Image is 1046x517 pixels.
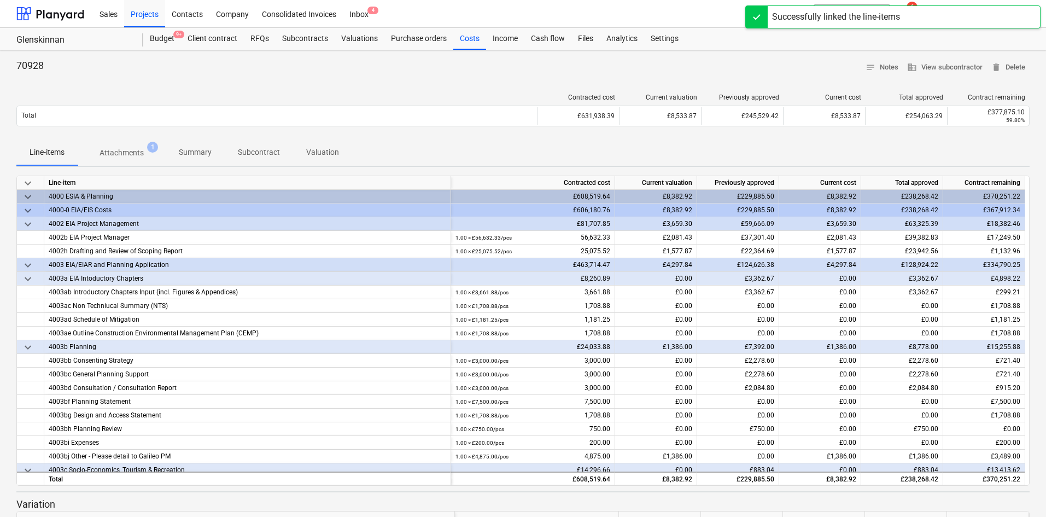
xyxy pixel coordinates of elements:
[779,381,861,395] div: £0.00
[948,327,1020,340] div: £1,708.88
[779,450,861,463] div: £1,386.00
[238,147,280,158] p: Subcontract
[697,463,779,477] div: £883.04
[697,381,779,395] div: £2,084.80
[909,357,938,364] span: £2,278.60
[943,272,1025,286] div: £4,898.22
[861,190,943,204] div: £238,268.42
[49,261,169,269] span: 4003 EIA/EIAR and Planning Application
[779,286,861,299] div: £0.00
[615,204,697,217] div: £8,382.92
[697,204,779,217] div: £229,885.50
[948,395,1020,409] div: £7,500.00
[909,370,938,378] span: £2,278.60
[615,327,697,340] div: £0.00
[921,316,938,323] span: £0.00
[987,59,1030,76] button: Delete
[455,358,509,364] small: 1.00 × £3,000.00 / pcs
[909,452,938,460] span: £1,386.00
[952,94,1025,101] div: Contract remaining
[615,299,697,313] div: £0.00
[921,439,938,446] span: £0.00
[921,302,938,310] span: £0.00
[779,313,861,327] div: £0.00
[451,204,615,217] div: £606,180.76
[909,384,938,392] span: £2,084.80
[861,258,943,272] div: £128,924.22
[921,398,938,405] span: £0.00
[21,341,34,354] span: keyboard_arrow_down
[21,177,34,190] span: keyboard_arrow_down
[384,28,453,50] div: Purchase orders
[455,317,509,323] small: 1.00 × £1,181.25 / pcs
[49,411,161,419] span: 4003bg Design and Access Statement
[779,231,861,245] div: £2,081.43
[779,245,861,258] div: £1,577.87
[779,409,861,422] div: £0.00
[615,217,697,231] div: £3,659.30
[644,28,685,50] a: Settings
[455,399,509,405] small: 1.00 × £7,500.00 / pcs
[943,204,1025,217] div: £367,912.34
[706,94,779,101] div: Previously approved
[244,28,276,50] a: RFQs
[697,245,779,258] div: £22,364.69
[697,231,779,245] div: £37,301.40
[600,28,644,50] div: Analytics
[453,28,486,50] div: Costs
[615,354,697,368] div: £0.00
[943,176,1025,190] div: Contract remaining
[948,409,1020,422] div: £1,708.88
[697,422,779,436] div: £750.00
[44,472,451,485] div: Total
[615,176,697,190] div: Current valuation
[455,426,504,432] small: 1.00 × £750.00 / pcs
[779,436,861,450] div: £0.00
[943,190,1025,204] div: £370,251.22
[615,231,697,245] div: £2,081.43
[615,286,697,299] div: £0.00
[455,231,610,245] div: 56,632.33
[30,147,65,158] p: Line-items
[147,142,158,153] span: 1
[21,111,36,120] p: Total
[455,286,610,299] div: 3,661.88
[861,217,943,231] div: £63,325.39
[861,59,903,76] button: Notes
[451,272,615,286] div: £8,260.89
[615,422,697,436] div: £0.00
[451,472,615,485] div: £608,519.64
[697,354,779,368] div: £2,278.60
[943,217,1025,231] div: £18,382.46
[697,272,779,286] div: £3,362.67
[619,107,701,125] div: £8,533.87
[779,190,861,204] div: £8,382.92
[921,329,938,337] span: £0.00
[49,439,99,446] span: 4003bi Expenses
[49,384,177,392] span: 4003bd Consultation / Consultation Report
[615,463,697,477] div: £0.00
[779,340,861,354] div: £1,386.00
[615,436,697,450] div: £0.00
[615,472,697,485] div: £8,382.92
[948,286,1020,299] div: £299.21
[49,316,139,323] span: 4003ad Schedule of Mitigation
[455,413,509,419] small: 1.00 × £1,708.88 / pcs
[943,463,1025,477] div: £13,413.62
[624,94,697,101] div: Current valuation
[455,289,509,295] small: 1.00 × £3,661.88 / pcs
[335,28,384,50] div: Valuations
[276,28,335,50] div: Subcontracts
[948,381,1020,395] div: £915.20
[948,354,1020,368] div: £721.40
[455,422,610,436] div: 750.00
[615,190,697,204] div: £8,382.92
[21,272,34,286] span: keyboard_arrow_down
[907,61,983,74] span: View subcontractor
[306,147,339,158] p: Valuation
[943,340,1025,354] div: £15,255.88
[861,204,943,217] div: £238,268.42
[697,299,779,313] div: £0.00
[921,411,938,419] span: £0.00
[49,288,238,296] span: 4003ab Introductory Chapters Input (incl. Figures & Appendices)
